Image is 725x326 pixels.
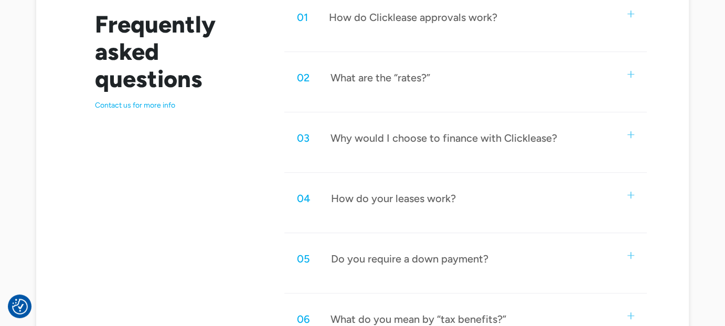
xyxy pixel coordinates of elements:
button: Consent Preferences [12,299,28,314]
div: How do Clicklease approvals work? [329,10,497,24]
div: Do you require a down payment? [331,252,488,266]
div: 01 [297,10,308,24]
div: 06 [297,312,310,326]
div: 02 [297,71,310,85]
p: Contact us for more info [95,101,259,110]
img: small plus [627,252,634,259]
img: small plus [627,312,634,319]
img: small plus [627,131,634,138]
img: small plus [627,71,634,78]
h2: Frequently asked questions [95,10,259,92]
img: Revisit consent button [12,299,28,314]
div: 03 [297,131,310,145]
img: small plus [627,192,634,198]
div: Why would I choose to finance with Clicklease? [330,131,557,145]
div: 04 [297,192,310,205]
div: What do you mean by “tax benefits?” [330,312,506,326]
img: small plus [627,10,634,17]
div: 05 [297,252,310,266]
div: What are the “rates?” [330,71,430,85]
div: How do your leases work? [331,192,456,205]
